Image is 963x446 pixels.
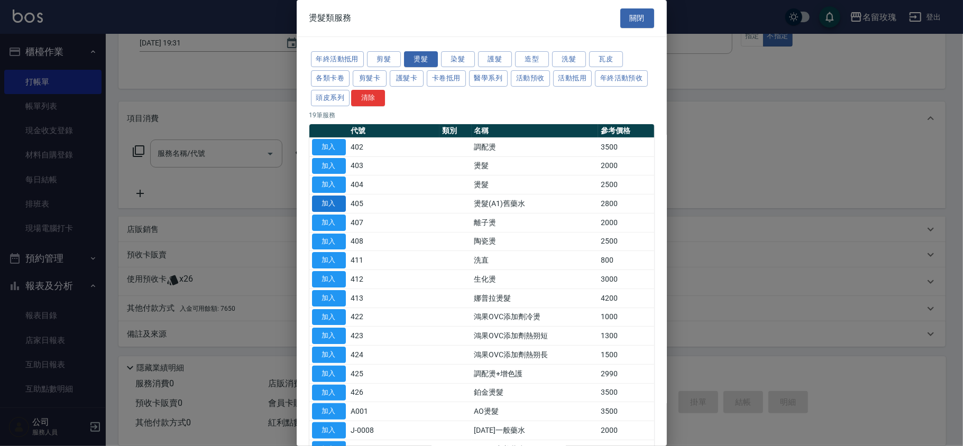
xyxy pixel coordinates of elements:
[348,175,439,194] td: 404
[312,290,346,306] button: 加入
[348,251,439,270] td: 411
[472,232,598,251] td: 陶瓷燙
[348,364,439,383] td: 425
[348,308,439,327] td: 422
[348,402,439,421] td: A001
[309,110,654,120] p: 19 筆服務
[598,383,654,402] td: 3500
[311,51,364,68] button: 年終活動抵用
[589,51,623,68] button: 瓦皮
[348,194,439,213] td: 405
[348,421,439,440] td: J-0008
[552,51,586,68] button: 洗髮
[312,234,346,250] button: 加入
[312,403,346,420] button: 加入
[312,309,346,326] button: 加入
[312,422,346,439] button: 加入
[472,213,598,232] td: 離子燙
[367,51,401,68] button: 剪髮
[511,70,550,87] button: 活動預收
[472,364,598,383] td: 調配燙+增色護
[348,270,439,289] td: 412
[598,402,654,421] td: 3500
[351,90,385,106] button: 清除
[553,70,592,87] button: 活動抵用
[348,137,439,156] td: 402
[312,347,346,363] button: 加入
[312,366,346,382] button: 加入
[598,124,654,138] th: 參考價格
[598,346,654,365] td: 1500
[348,383,439,402] td: 426
[441,51,475,68] button: 染髮
[472,346,598,365] td: 鴻果OVC添加劑熱朔長
[427,70,466,87] button: 卡卷抵用
[598,364,654,383] td: 2990
[598,194,654,213] td: 2800
[598,213,654,232] td: 2000
[348,327,439,346] td: 423
[312,196,346,212] button: 加入
[595,70,648,87] button: 年終活動預收
[620,8,654,28] button: 關閉
[348,289,439,308] td: 413
[312,176,346,193] button: 加入
[472,402,598,421] td: AO燙髮
[472,327,598,346] td: 鴻果OVC添加劑熱朔短
[353,70,387,87] button: 剪髮卡
[598,270,654,289] td: 3000
[598,421,654,440] td: 2000
[348,232,439,251] td: 408
[312,271,346,287] button: 加入
[598,327,654,346] td: 1300
[404,51,438,68] button: 燙髮
[598,156,654,175] td: 2000
[478,51,512,68] button: 護髮
[312,252,346,268] button: 加入
[348,156,439,175] td: 403
[598,308,654,327] td: 1000
[348,213,439,232] td: 407
[312,215,346,231] button: 加入
[309,13,352,23] span: 燙髮類服務
[312,385,346,401] button: 加入
[472,383,598,402] td: 鉑金燙髮
[472,270,598,289] td: 生化燙
[311,70,350,87] button: 各類卡卷
[472,289,598,308] td: 娜普拉燙髮
[472,124,598,138] th: 名稱
[472,308,598,327] td: 鴻果OVC添加劑冷燙
[472,194,598,213] td: 燙髮(A1)舊藥水
[598,137,654,156] td: 3500
[598,175,654,194] td: 2500
[472,156,598,175] td: 燙髮
[472,175,598,194] td: 燙髮
[439,124,472,138] th: 類別
[472,421,598,440] td: [DATE]一般藥水
[312,328,346,344] button: 加入
[598,251,654,270] td: 800
[348,124,439,138] th: 代號
[598,232,654,251] td: 2500
[598,289,654,308] td: 4200
[390,70,424,87] button: 護髮卡
[472,251,598,270] td: 洗直
[515,51,549,68] button: 造型
[311,90,350,106] button: 頭皮系列
[348,346,439,365] td: 424
[469,70,508,87] button: 醫學系列
[312,139,346,155] button: 加入
[472,137,598,156] td: 調配燙
[312,158,346,174] button: 加入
